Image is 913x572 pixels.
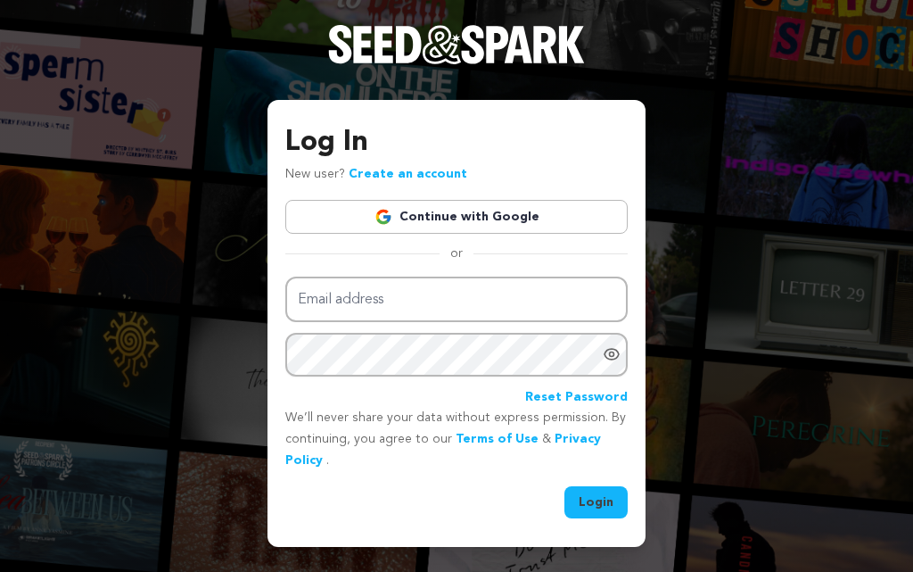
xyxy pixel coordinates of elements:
[285,200,628,234] a: Continue with Google
[349,168,467,180] a: Create an account
[285,277,628,322] input: Email address
[603,345,621,363] a: Show password as plain text. Warning: this will display your password on the screen.
[374,208,392,226] img: Google logo
[285,408,628,471] p: We’ll never share your data without express permission. By continuing, you agree to our & .
[525,387,628,409] a: Reset Password
[456,433,539,445] a: Terms of Use
[328,25,585,100] a: Seed&Spark Homepage
[285,121,628,164] h3: Log In
[328,25,585,64] img: Seed&Spark Logo
[564,486,628,518] button: Login
[440,245,473,262] span: or
[285,164,467,186] p: New user?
